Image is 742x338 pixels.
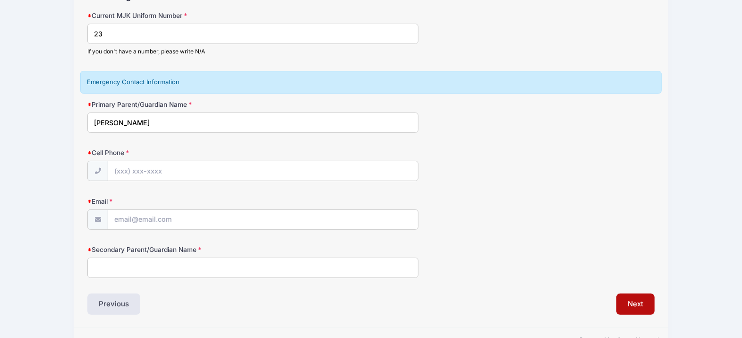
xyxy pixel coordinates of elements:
[87,11,276,20] label: Current MJK Uniform Number
[108,209,418,230] input: email@email.com
[87,100,276,109] label: Primary Parent/Guardian Name
[616,294,655,315] button: Next
[87,294,140,315] button: Previous
[87,245,276,254] label: Secondary Parent/Guardian Name
[87,47,418,56] div: If you don't have a number, please write N/A
[108,161,418,181] input: (xxx) xxx-xxxx
[87,197,276,206] label: Email
[87,148,276,157] label: Cell Phone
[80,71,662,94] div: Emergency Contact Information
